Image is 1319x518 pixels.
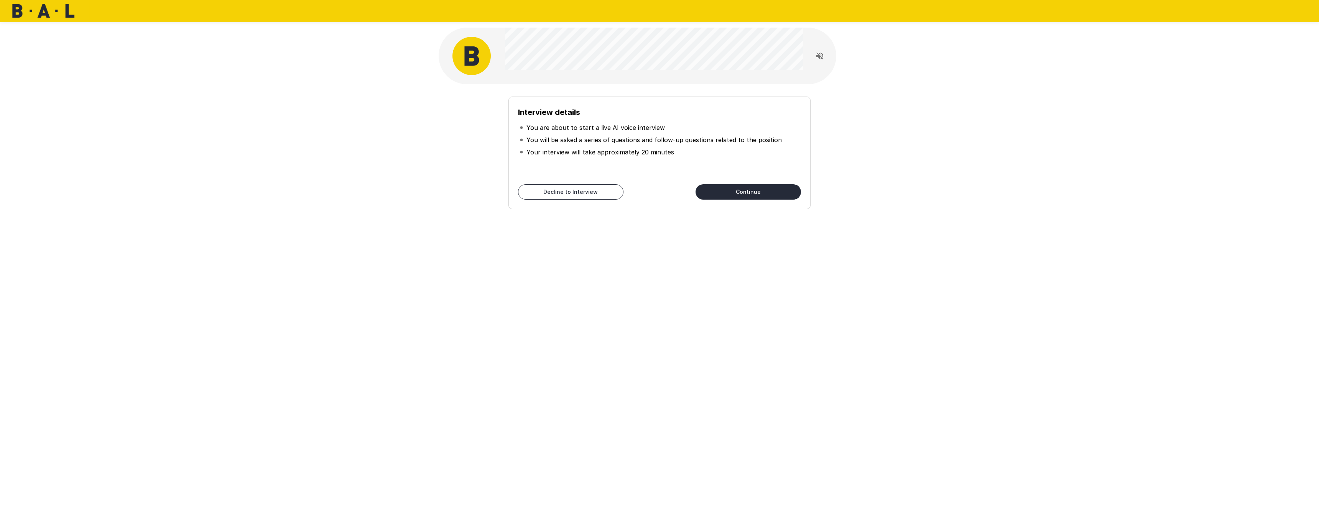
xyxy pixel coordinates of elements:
p: You will be asked a series of questions and follow-up questions related to the position [526,135,782,144]
p: Your interview will take approximately 20 minutes [526,148,674,157]
b: Interview details [518,108,580,117]
button: Read questions aloud [812,48,827,64]
p: You are about to start a live AI voice interview [526,123,665,132]
img: bal_avatar.png [452,37,491,75]
button: Decline to Interview [518,184,623,200]
button: Continue [696,184,801,200]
